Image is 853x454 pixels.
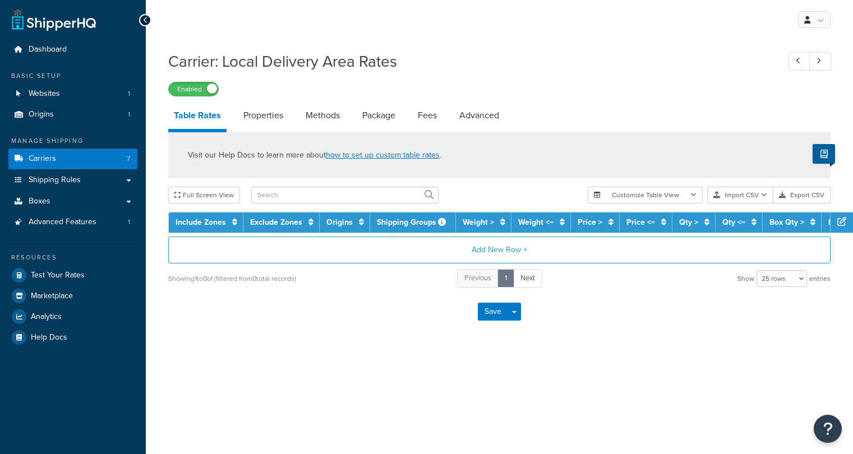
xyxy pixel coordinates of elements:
a: Next Record [809,52,831,71]
li: Carriers [8,149,137,169]
a: Previous [457,269,499,288]
h1: Carrier: Local Delivery Area Rates [168,50,768,72]
a: Marketplace [8,286,137,306]
div: Showing 1 to 0 of (filtered from 0 total records) [168,271,296,286]
a: Help Docs [8,327,137,348]
div: Resources [8,253,137,262]
a: Dashboard [8,39,137,60]
li: Advanced Features [8,212,137,233]
span: Help Docs [31,333,67,342]
a: Package [357,102,401,129]
span: 1 [128,217,130,227]
a: Weight <= [518,216,554,228]
a: Properties [238,102,289,129]
a: Fees [412,102,442,129]
span: Next [520,272,535,283]
label: Enabled [169,82,218,96]
span: Boxes [29,197,50,206]
th: Shipping Groups [370,212,456,233]
div: Basic Setup [8,71,137,81]
a: Boxes [8,191,137,212]
span: 1 [128,110,130,119]
span: Dashboard [29,45,67,54]
a: Qty > [679,216,698,228]
span: Test Your Rates [31,271,85,280]
button: Full Screen View [168,187,240,203]
div: Manage Shipping [8,136,137,146]
a: Origins1 [8,104,137,125]
a: Test Your Rates [8,265,137,285]
a: Origins [326,216,353,228]
a: Box Qty > [769,216,804,228]
a: Table Rates [168,102,227,132]
span: Shipping Rules [29,175,81,185]
a: Advanced Features1 [8,212,137,233]
button: Save [478,303,508,321]
li: Websites [8,84,137,104]
a: Price > [578,216,602,228]
input: Search [251,187,439,203]
a: Price <= [626,216,655,228]
a: Shipping Rules [8,170,137,191]
a: Methods [300,102,345,129]
span: Websites [29,89,60,99]
li: Origins [8,104,137,125]
button: Export CSV [773,187,831,203]
a: Include Zones [176,216,226,228]
span: 7 [127,154,130,164]
button: Add New Row + [168,237,831,263]
a: Previous Record [789,52,810,71]
a: how to set up custom table rates [326,149,440,161]
a: Next [513,269,542,288]
button: Open Resource Center [814,415,842,443]
a: Qty <= [722,216,745,228]
span: 1 [128,89,130,99]
span: Origins [29,110,54,119]
a: Carriers7 [8,149,137,169]
a: Advanced [454,102,505,129]
a: Analytics [8,307,137,327]
button: Customize Table View [588,187,703,203]
button: Import CSV [707,187,773,203]
span: Carriers [29,154,56,164]
a: Websites1 [8,84,137,104]
span: entries [809,271,831,286]
span: Advanced Features [29,217,96,227]
a: 1 [497,269,514,288]
span: Show [737,271,754,286]
a: Exclude Zones [250,216,302,228]
button: Show Help Docs [813,144,835,164]
span: Analytics [31,312,62,322]
p: Visit our Help Docs to learn more about . [188,149,441,161]
span: Marketplace [31,291,73,301]
a: Weight > [463,216,494,228]
span: Previous [464,272,491,283]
